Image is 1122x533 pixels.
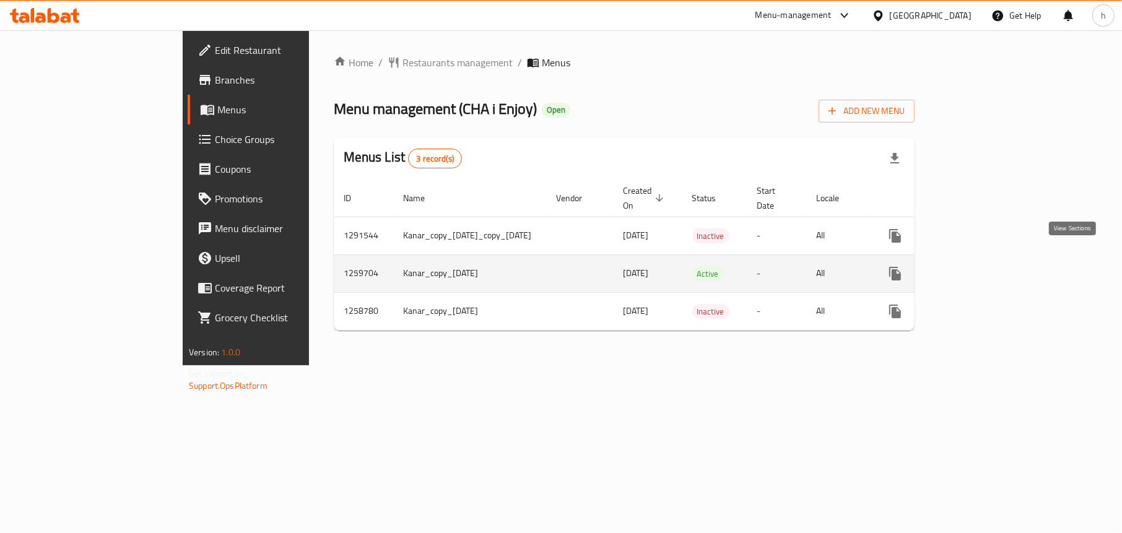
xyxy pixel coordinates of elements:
span: Name [403,191,441,206]
a: Choice Groups [188,124,370,154]
span: Get support on: [189,365,246,381]
div: Inactive [692,304,729,319]
td: All [807,292,871,330]
span: Add New Menu [828,103,905,119]
li: / [518,55,522,70]
div: Active [692,266,724,281]
td: - [747,254,807,292]
span: Locale [817,191,856,206]
button: Add New Menu [819,100,915,123]
td: Kanar_copy_[DATE] [393,254,546,292]
span: Menus [542,55,570,70]
span: 3 record(s) [409,153,461,165]
button: Change Status [910,259,940,288]
a: Branches [188,65,370,95]
table: enhanced table [334,180,1009,331]
span: ID [344,191,367,206]
a: Menus [188,95,370,124]
button: Change Status [910,221,940,251]
span: Status [692,191,733,206]
div: Open [542,103,570,118]
span: [DATE] [623,227,648,243]
button: more [881,221,910,251]
span: Created On [623,183,668,213]
a: Grocery Checklist [188,303,370,332]
a: Support.OpsPlatform [189,378,267,394]
span: Coverage Report [215,280,360,295]
nav: breadcrumb [334,55,915,70]
span: Inactive [692,305,729,319]
span: 1.0.0 [221,344,240,360]
a: Edit Restaurant [188,35,370,65]
span: [DATE] [623,303,648,319]
span: Grocery Checklist [215,310,360,325]
span: Promotions [215,191,360,206]
span: Menu disclaimer [215,221,360,236]
button: more [881,259,910,288]
button: more [881,297,910,326]
span: Start Date [757,183,792,213]
td: - [747,217,807,254]
span: Inactive [692,229,729,243]
span: Vendor [556,191,598,206]
span: Open [542,105,570,115]
td: Kanar_copy_[DATE] [393,292,546,330]
span: h [1101,9,1106,22]
span: Restaurants management [402,55,513,70]
a: Promotions [188,184,370,214]
span: Choice Groups [215,132,360,147]
span: Active [692,267,724,281]
span: Version: [189,344,219,360]
td: All [807,254,871,292]
div: Menu-management [755,8,832,23]
span: Menus [217,102,360,117]
span: Coupons [215,162,360,176]
button: Change Status [910,297,940,326]
div: [GEOGRAPHIC_DATA] [890,9,972,22]
a: Menu disclaimer [188,214,370,243]
span: Branches [215,72,360,87]
th: Actions [871,180,1009,217]
span: Upsell [215,251,360,266]
a: Coupons [188,154,370,184]
td: Kanar_copy_[DATE]_copy_[DATE] [393,217,546,254]
span: Menu management ( CHA i Enjoy ) [334,95,537,123]
div: Export file [880,144,910,173]
td: All [807,217,871,254]
span: Edit Restaurant [215,43,360,58]
a: Coverage Report [188,273,370,303]
div: Total records count [408,149,462,168]
td: - [747,292,807,330]
span: [DATE] [623,265,648,281]
a: Restaurants management [388,55,513,70]
a: Upsell [188,243,370,273]
h2: Menus List [344,148,462,168]
li: / [378,55,383,70]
